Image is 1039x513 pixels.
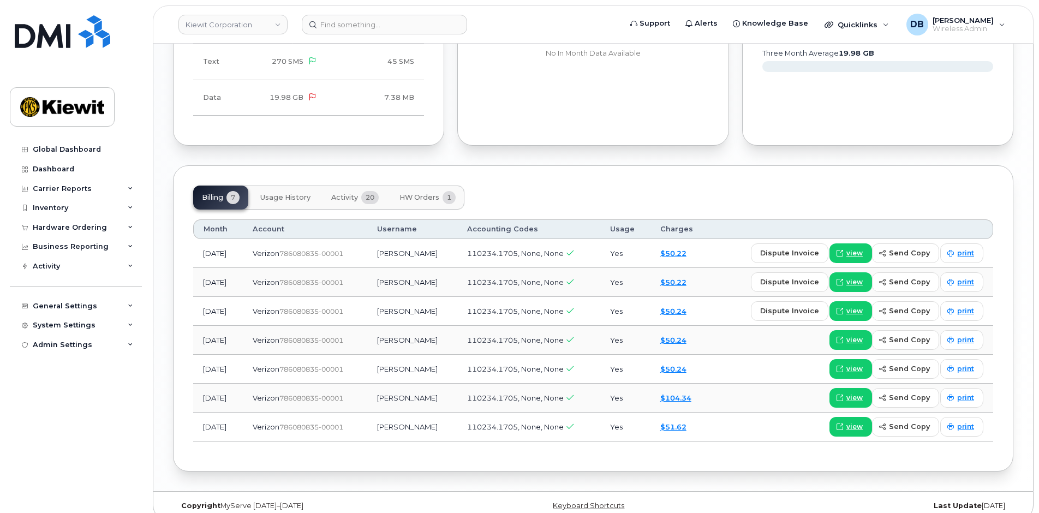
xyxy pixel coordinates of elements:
span: 110234.1705, None, None [467,365,564,373]
td: [DATE] [193,355,243,384]
span: Usage History [260,193,310,202]
span: Knowledge Base [742,18,808,29]
a: Alerts [678,13,725,34]
span: Verizon [253,307,279,315]
span: print [957,306,974,316]
span: view [846,364,863,374]
span: view [846,248,863,258]
td: 7.38 MB [326,80,424,116]
span: 1 [443,191,456,204]
span: Wireless Admin [933,25,994,33]
span: 786080835-00001 [279,336,343,344]
td: Yes [600,355,650,384]
span: 786080835-00001 [279,307,343,315]
span: print [957,422,974,432]
span: print [957,393,974,403]
strong: Copyright [181,502,220,510]
div: Quicklinks [817,14,897,35]
td: Yes [600,297,650,326]
div: [DATE] [733,502,1013,510]
span: 786080835-00001 [279,278,343,287]
th: Month [193,219,243,239]
td: Data [193,80,236,116]
td: [PERSON_NAME] [367,413,458,442]
span: view [846,277,863,287]
span: dispute invoice [760,248,819,258]
td: Yes [600,326,650,355]
a: Knowledge Base [725,13,816,34]
th: Username [367,219,458,239]
button: send copy [872,359,939,379]
button: send copy [872,301,939,321]
td: [PERSON_NAME] [367,355,458,384]
span: 110234.1705, None, None [467,422,564,431]
a: Support [623,13,678,34]
td: Yes [600,413,650,442]
button: dispute invoice [751,301,828,321]
a: $51.62 [660,422,686,431]
strong: Last Update [934,502,982,510]
span: [PERSON_NAME] [933,16,994,25]
span: 786080835-00001 [279,423,343,431]
span: 786080835-00001 [279,365,343,373]
button: send copy [872,243,939,263]
td: 45 SMS [326,44,424,80]
span: print [957,364,974,374]
span: Verizon [253,336,279,344]
td: Yes [600,268,650,297]
td: [DATE] [193,413,243,442]
td: [DATE] [193,239,243,268]
span: Verizon [253,393,279,402]
a: print [940,417,983,437]
a: print [940,330,983,350]
span: 786080835-00001 [279,249,343,258]
a: view [829,359,872,379]
span: send copy [889,335,930,345]
a: $50.24 [660,365,686,373]
span: dispute invoice [760,306,819,316]
span: Verizon [253,365,279,373]
a: $104.34 [660,393,691,402]
button: send copy [872,388,939,408]
span: dispute invoice [760,277,819,287]
th: Charges [650,219,709,239]
td: [DATE] [193,268,243,297]
a: $50.24 [660,336,686,344]
a: view [829,330,872,350]
button: send copy [872,417,939,437]
span: send copy [889,363,930,374]
th: Accounting Codes [457,219,600,239]
span: print [957,248,974,258]
td: [PERSON_NAME] [367,239,458,268]
span: 786080835-00001 [279,394,343,402]
span: print [957,277,974,287]
span: 270 SMS [272,57,303,65]
span: 110234.1705, None, None [467,393,564,402]
td: [DATE] [193,384,243,413]
span: Verizon [253,422,279,431]
a: view [829,417,872,437]
span: 20 [361,191,379,204]
span: HW Orders [399,193,439,202]
td: [DATE] [193,297,243,326]
text: three month average [762,49,874,57]
span: 110234.1705, None, None [467,278,564,287]
iframe: Messenger Launcher [992,466,1031,505]
span: send copy [889,421,930,432]
td: Yes [600,384,650,413]
span: Alerts [695,18,718,29]
div: Daniel Buffington [899,14,1013,35]
td: [PERSON_NAME] [367,384,458,413]
a: view [829,243,872,263]
span: 110234.1705, None, None [467,307,564,315]
span: Quicklinks [838,20,877,29]
td: [PERSON_NAME] [367,268,458,297]
input: Find something... [302,15,467,34]
a: view [829,301,872,321]
td: Text [193,44,236,80]
td: [PERSON_NAME] [367,326,458,355]
p: No In Month Data Available [477,49,708,58]
span: view [846,393,863,403]
span: 110234.1705, None, None [467,336,564,344]
span: Support [640,18,670,29]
